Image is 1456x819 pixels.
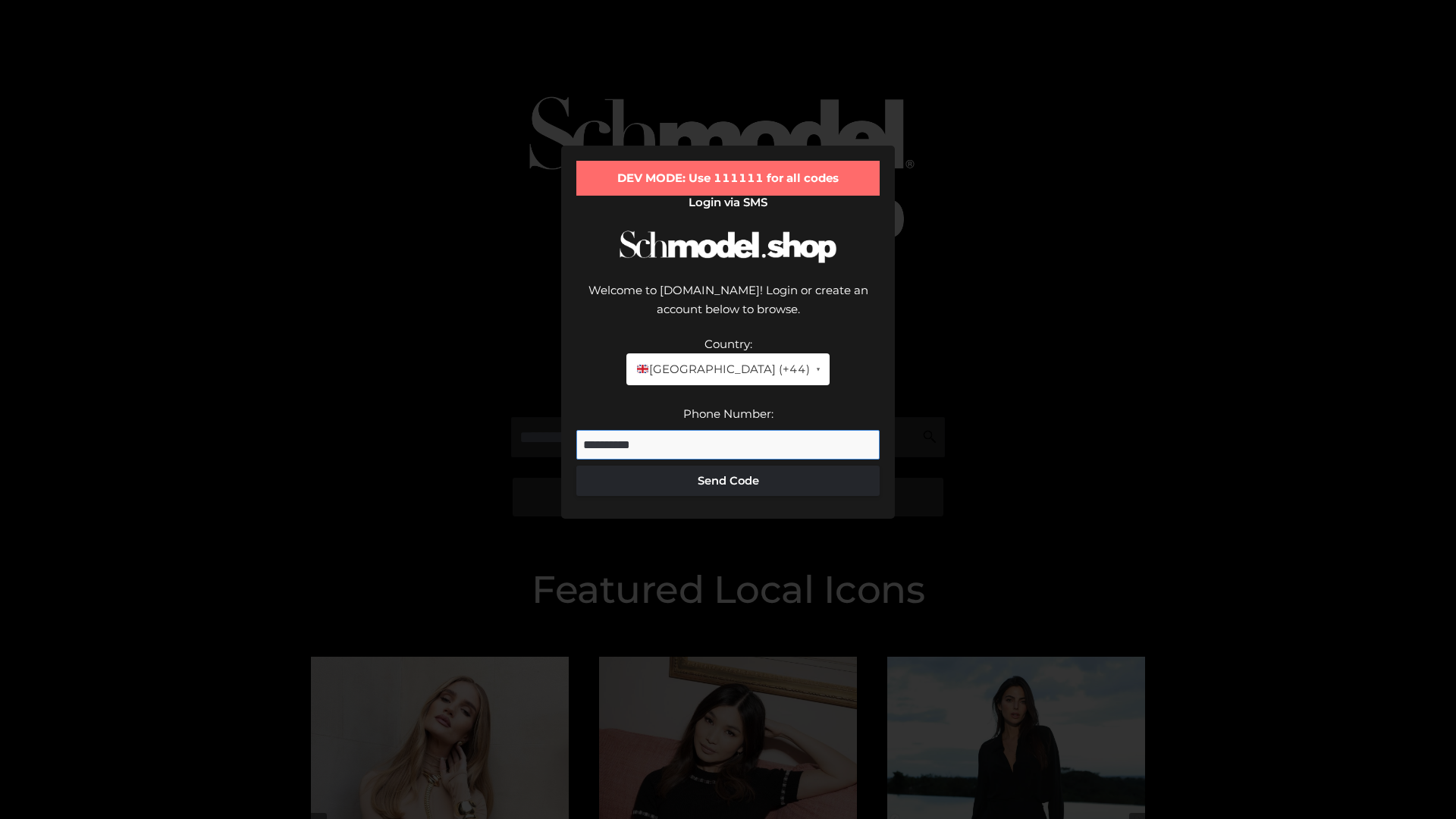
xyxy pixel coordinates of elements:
[576,196,880,209] h2: Login via SMS
[576,466,880,496] button: Send Code
[576,161,880,196] div: DEV MODE: Use 111111 for all codes
[683,406,773,421] label: Phone Number:
[704,337,752,351] label: Country:
[637,363,648,375] img: 🇬🇧
[576,281,880,334] div: Welcome to [DOMAIN_NAME]! Login or create an account below to browse.
[614,217,842,277] img: Schmodel Logo
[635,359,809,379] span: [GEOGRAPHIC_DATA] (+44)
